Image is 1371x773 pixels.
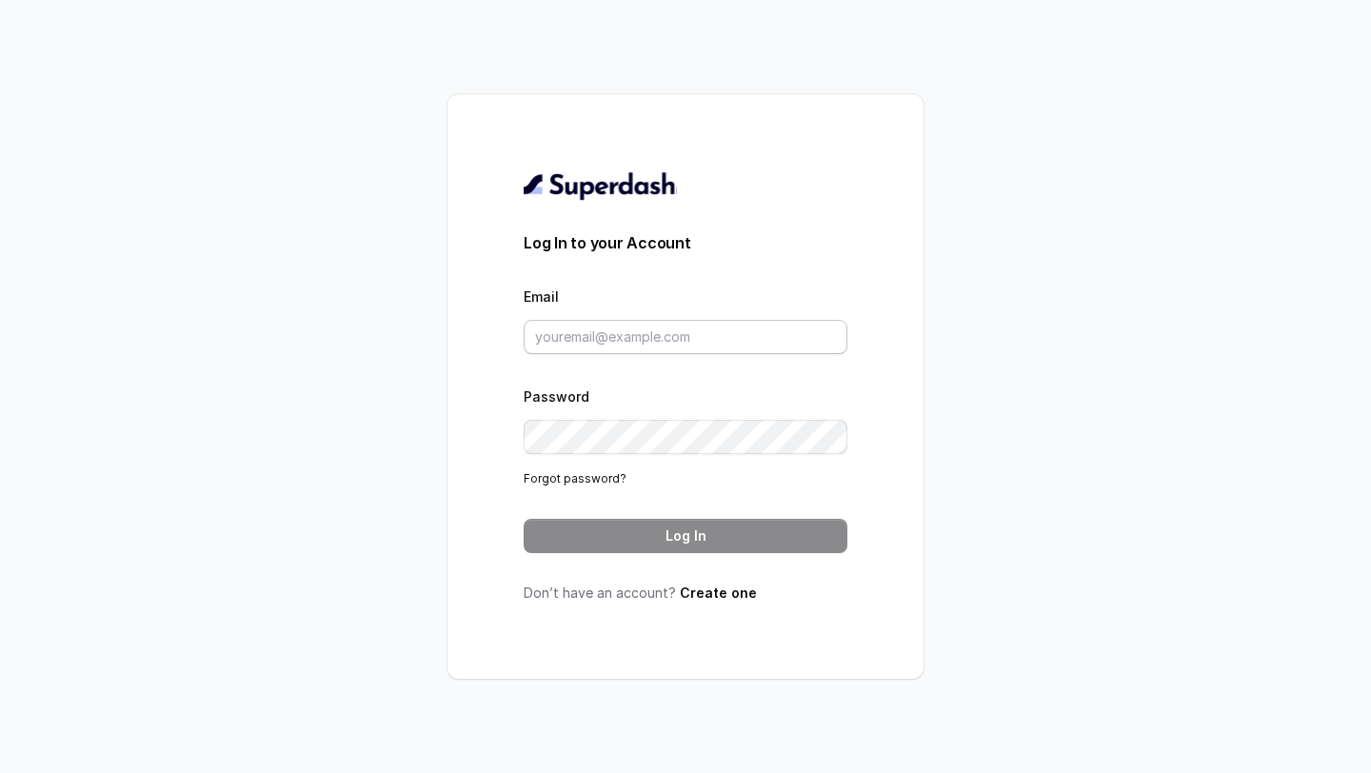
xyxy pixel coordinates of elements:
a: Create one [680,585,757,601]
label: Email [524,288,559,305]
img: light.svg [524,170,677,201]
p: Don’t have an account? [524,584,847,603]
a: Forgot password? [524,471,626,486]
input: youremail@example.com [524,320,847,354]
button: Log In [524,519,847,553]
h3: Log In to your Account [524,231,847,254]
label: Password [524,388,589,405]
